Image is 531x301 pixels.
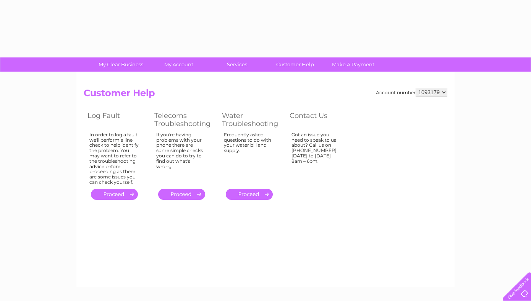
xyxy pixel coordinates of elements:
[218,110,286,130] th: Water Troubleshooting
[376,88,447,97] div: Account number
[322,57,385,72] a: Make A Payment
[84,110,151,130] th: Log Fault
[264,57,327,72] a: Customer Help
[224,132,274,182] div: Frequently asked questions to do with your water bill and supply.
[226,189,273,200] a: .
[89,132,139,185] div: In order to log a fault we'll perform a line check to help identify the problem. You may want to ...
[158,189,205,200] a: .
[84,88,447,102] h2: Customer Help
[286,110,353,130] th: Contact Us
[206,57,269,72] a: Services
[151,110,218,130] th: Telecoms Troubleshooting
[147,57,210,72] a: My Account
[156,132,207,182] div: If you're having problems with your phone there are some simple checks you can do to try to find ...
[91,189,138,200] a: .
[89,57,152,72] a: My Clear Business
[291,132,341,182] div: Got an issue you need to speak to us about? Call us on [PHONE_NUMBER] [DATE] to [DATE] 8am – 6pm.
